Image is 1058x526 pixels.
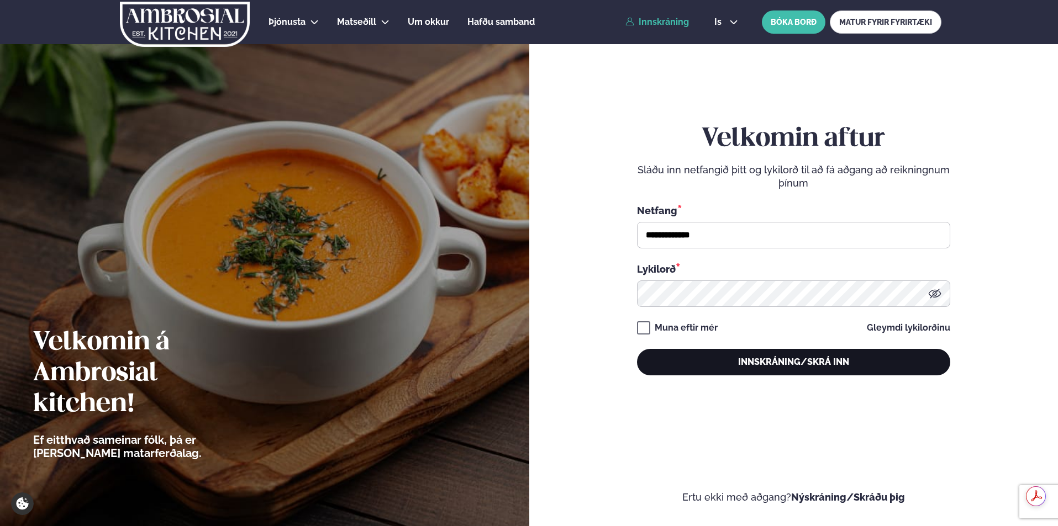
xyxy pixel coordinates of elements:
[637,262,950,276] div: Lykilorð
[714,18,725,26] span: is
[337,15,376,29] a: Matseðill
[562,491,1025,504] p: Ertu ekki með aðgang?
[33,433,262,460] p: Ef eitthvað sameinar fólk, þá er [PERSON_NAME] matarferðalag.
[408,17,449,27] span: Um okkur
[337,17,376,27] span: Matseðill
[33,327,262,420] h2: Velkomin á Ambrosial kitchen!
[762,10,825,34] button: BÓKA BORÐ
[637,124,950,155] h2: Velkomin aftur
[467,15,535,29] a: Hafðu samband
[625,17,689,27] a: Innskráning
[637,163,950,190] p: Sláðu inn netfangið þitt og lykilorð til að fá aðgang að reikningnum þínum
[706,18,747,26] button: is
[269,15,306,29] a: Þjónusta
[637,349,950,375] button: Innskráning/Skrá inn
[791,491,905,503] a: Nýskráning/Skráðu þig
[467,17,535,27] span: Hafðu samband
[830,10,941,34] a: MATUR FYRIR FYRIRTÆKI
[11,492,34,515] a: Cookie settings
[269,17,306,27] span: Þjónusta
[408,15,449,29] a: Um okkur
[637,203,950,217] div: Netfang
[119,2,251,47] img: logo
[867,323,950,332] a: Gleymdi lykilorðinu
